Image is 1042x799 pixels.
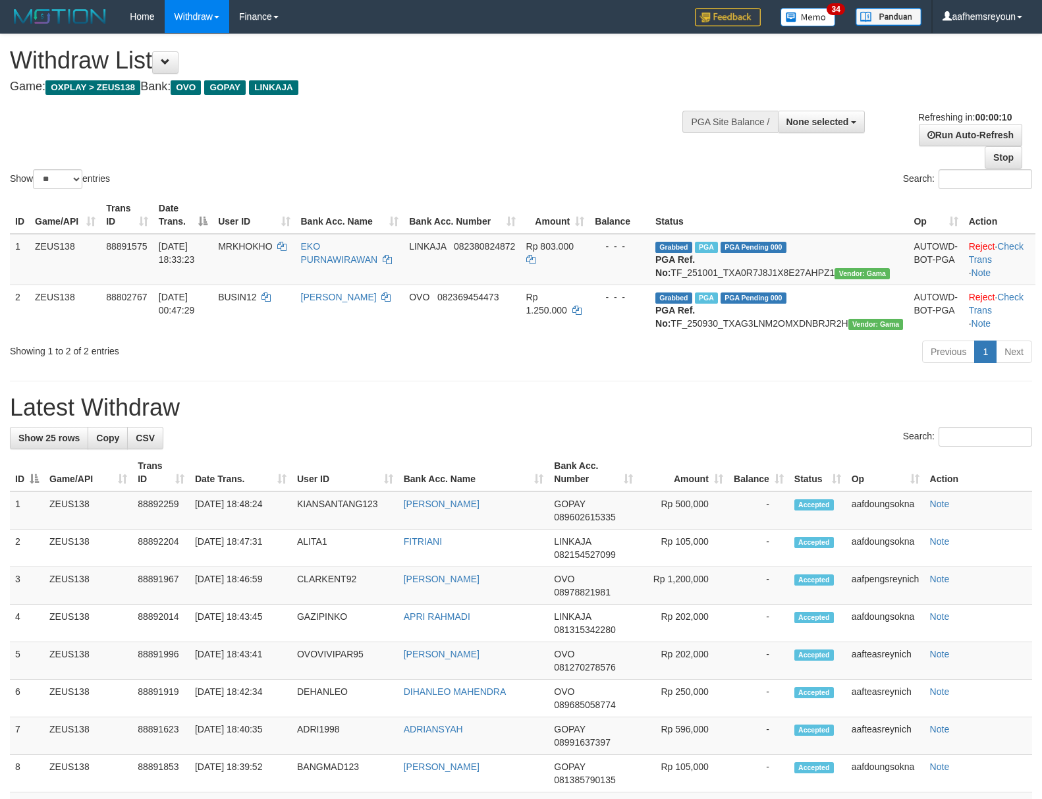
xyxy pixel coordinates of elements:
[132,567,190,605] td: 88891967
[972,267,991,278] a: Note
[846,642,925,680] td: aafteasreynich
[655,242,692,253] span: Grabbed
[549,454,638,491] th: Bank Acc. Number: activate to sort column ascending
[595,240,645,253] div: - - -
[132,454,190,491] th: Trans ID: activate to sort column ascending
[846,491,925,530] td: aafdoungsokna
[682,111,777,133] div: PGA Site Balance /
[292,755,398,792] td: BANGMAD123
[10,339,424,358] div: Showing 1 to 2 of 2 entries
[526,241,574,252] span: Rp 803.000
[930,536,950,547] a: Note
[794,612,834,623] span: Accepted
[190,567,292,605] td: [DATE] 18:46:59
[404,761,480,772] a: [PERSON_NAME]
[919,124,1022,146] a: Run Auto-Refresh
[153,196,213,234] th: Date Trans.: activate to sort column descending
[908,196,963,234] th: Op: activate to sort column ascending
[30,285,101,335] td: ZEUS138
[10,567,44,605] td: 3
[132,642,190,680] td: 88891996
[106,292,147,302] span: 88802767
[638,567,728,605] td: Rp 1,200,000
[292,530,398,567] td: ALITA1
[10,755,44,792] td: 8
[638,717,728,755] td: Rp 596,000
[409,241,446,252] span: LINKAJA
[10,680,44,717] td: 6
[218,241,272,252] span: MRKHOKHO
[404,611,470,622] a: APRI RAHMADI
[132,530,190,567] td: 88892204
[964,196,1035,234] th: Action
[292,567,398,605] td: CLARKENT92
[409,292,429,302] span: OVO
[964,285,1035,335] td: · ·
[930,649,950,659] a: Note
[249,80,298,95] span: LINKAJA
[655,305,695,329] b: PGA Ref. No:
[728,680,789,717] td: -
[10,642,44,680] td: 5
[30,234,101,285] td: ZEUS138
[794,537,834,548] span: Accepted
[638,642,728,680] td: Rp 202,000
[794,649,834,661] span: Accepted
[985,146,1022,169] a: Stop
[638,605,728,642] td: Rp 202,000
[930,611,950,622] a: Note
[655,292,692,304] span: Grabbed
[10,427,88,449] a: Show 25 rows
[554,611,591,622] span: LINKAJA
[45,80,140,95] span: OXPLAY > ZEUS138
[136,433,155,443] span: CSV
[190,642,292,680] td: [DATE] 18:43:41
[44,567,132,605] td: ZEUS138
[638,530,728,567] td: Rp 105,000
[437,292,499,302] span: Copy 082369454473 to clipboard
[404,574,480,584] a: [PERSON_NAME]
[554,536,591,547] span: LINKAJA
[794,687,834,698] span: Accepted
[10,196,30,234] th: ID
[969,292,995,302] a: Reject
[171,80,201,95] span: OVO
[789,454,846,491] th: Status: activate to sort column ascending
[846,755,925,792] td: aafdoungsokna
[925,454,1032,491] th: Action
[10,285,30,335] td: 2
[835,268,890,279] span: Vendor URL: https://trx31.1velocity.biz
[526,292,567,316] span: Rp 1.250.000
[939,427,1032,447] input: Search:
[969,292,1024,316] a: Check Trans
[554,499,585,509] span: GOPAY
[10,395,1032,421] h1: Latest Withdraw
[554,775,615,785] span: Copy 081385790135 to clipboard
[127,427,163,449] a: CSV
[404,686,507,697] a: DIHANLEO MAHENDRA
[301,241,378,265] a: EKO PURNAWIRAWAN
[554,724,585,734] span: GOPAY
[939,169,1032,189] input: Search:
[88,427,128,449] a: Copy
[728,717,789,755] td: -
[132,605,190,642] td: 88892014
[190,491,292,530] td: [DATE] 18:48:24
[930,686,950,697] a: Note
[132,680,190,717] td: 88891919
[721,242,786,253] span: PGA Pending
[728,530,789,567] td: -
[590,196,650,234] th: Balance
[554,761,585,772] span: GOPAY
[846,680,925,717] td: aafteasreynich
[922,341,975,363] a: Previous
[856,8,921,26] img: panduan.png
[132,755,190,792] td: 88891853
[554,587,611,597] span: Copy 08978821981 to clipboard
[454,241,515,252] span: Copy 082380824872 to clipboard
[44,717,132,755] td: ZEUS138
[10,454,44,491] th: ID: activate to sort column descending
[695,242,718,253] span: Marked by aafpengsreynich
[292,680,398,717] td: DEHANLEO
[638,491,728,530] td: Rp 500,000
